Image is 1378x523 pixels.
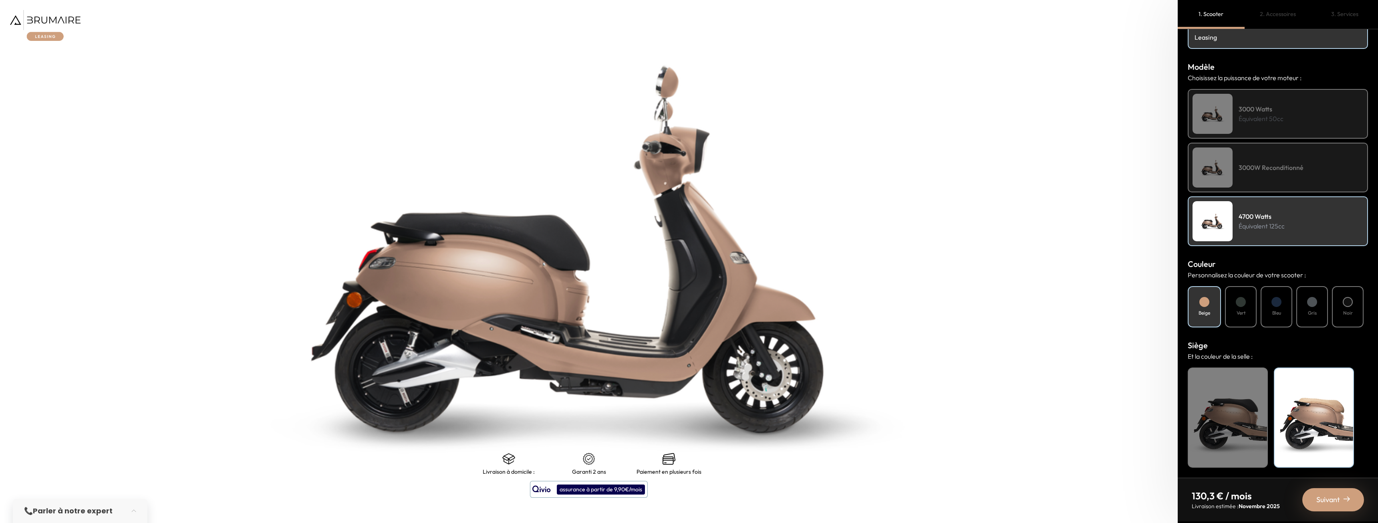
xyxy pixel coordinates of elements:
[1188,351,1368,361] p: Et la couleur de la selle :
[572,468,606,475] p: Garanti 2 ans
[557,485,645,495] div: assurance à partir de 9,90€/mois
[1195,32,1361,42] h4: Leasing
[1343,309,1353,317] h4: Noir
[1192,502,1280,510] p: Livraison estimée :
[1193,372,1263,383] h4: Noir
[1279,372,1349,383] h4: Beige
[1192,489,1280,502] p: 130,3 € / mois
[1188,73,1368,83] p: Choisissez la puissance de votre moteur :
[637,468,701,475] p: Paiement en plusieurs fois
[1272,309,1281,317] h4: Bleu
[1344,496,1350,502] img: right-arrow-2.png
[1239,503,1280,510] span: Novembre 2025
[1316,494,1340,505] span: Suivant
[483,468,535,475] p: Livraison à domicile :
[1199,309,1210,317] h4: Beige
[502,452,515,465] img: shipping.png
[10,10,81,41] img: Brumaire Leasing
[582,452,595,465] img: certificat-de-garantie.png
[1188,339,1368,351] h3: Siège
[1237,309,1245,317] h4: Vert
[1239,212,1285,221] h4: 4700 Watts
[1188,270,1368,280] p: Personnalisez la couleur de votre scooter :
[1308,309,1317,317] h4: Gris
[1193,201,1233,241] img: Scooter Leasing
[1193,147,1233,188] img: Scooter Leasing
[1239,104,1283,114] h4: 3000 Watts
[1188,258,1368,270] h3: Couleur
[1239,221,1285,231] p: Équivalent 125cc
[1239,163,1303,172] h4: 3000W Reconditionné
[532,485,551,494] img: logo qivio
[1239,114,1283,123] p: Équivalent 50cc
[1193,94,1233,134] img: Scooter Leasing
[663,452,675,465] img: credit-cards.png
[530,481,648,498] button: assurance à partir de 9,90€/mois
[1188,61,1368,73] h3: Modèle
